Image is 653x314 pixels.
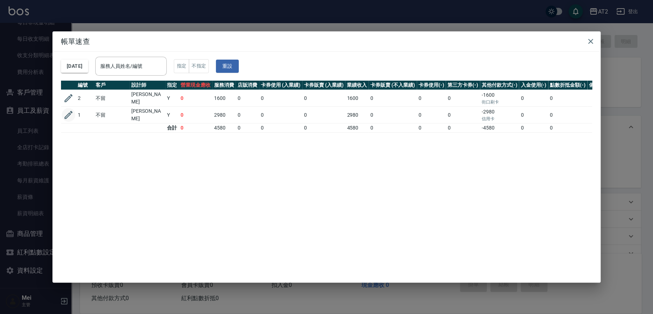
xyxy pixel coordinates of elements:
[216,60,239,73] button: 重設
[259,123,302,133] td: 0
[94,81,130,90] th: 客戶
[130,107,165,123] td: [PERSON_NAME]
[212,123,236,133] td: 4580
[548,81,587,90] th: 點數折抵金額(-)
[480,90,519,107] td: -1600
[446,123,480,133] td: 0
[212,81,236,90] th: 服務消費
[94,90,130,107] td: 不留
[446,107,480,123] td: 0
[302,123,345,133] td: 0
[548,90,587,107] td: 0
[482,116,517,122] p: 信用卡
[345,123,369,133] td: 4580
[369,123,416,133] td: 0
[345,81,369,90] th: 業績收入
[174,59,189,73] button: 指定
[165,81,179,90] th: 指定
[369,90,416,107] td: 0
[417,81,446,90] th: 卡券使用(-)
[76,90,94,107] td: 2
[259,81,302,90] th: 卡券使用 (入業績)
[189,59,209,73] button: 不指定
[76,81,94,90] th: 編號
[236,123,259,133] td: 0
[179,81,212,90] th: 營業現金應收
[302,81,345,90] th: 卡券販賣 (入業績)
[480,81,519,90] th: 其他付款方式(-)
[482,99,517,105] p: 街口刷卡
[179,107,212,123] td: 0
[369,107,416,123] td: 0
[130,81,165,90] th: 設計師
[165,107,179,123] td: Y
[548,123,587,133] td: 0
[236,107,259,123] td: 0
[61,60,88,73] button: [DATE]
[587,81,601,90] th: 備註
[417,123,446,133] td: 0
[212,90,236,107] td: 1600
[480,123,519,133] td: -4580
[165,123,179,133] td: 合計
[417,90,446,107] td: 0
[52,31,601,51] h2: 帳單速查
[446,90,480,107] td: 0
[76,107,94,123] td: 1
[519,123,548,133] td: 0
[369,81,416,90] th: 卡券販賣 (不入業績)
[236,90,259,107] td: 0
[519,81,548,90] th: 入金使用(-)
[212,107,236,123] td: 2980
[236,81,259,90] th: 店販消費
[417,107,446,123] td: 0
[345,107,369,123] td: 2980
[165,90,179,107] td: Y
[302,90,345,107] td: 0
[345,90,369,107] td: 1600
[519,90,548,107] td: 0
[179,123,212,133] td: 0
[446,81,480,90] th: 第三方卡券(-)
[259,90,302,107] td: 0
[519,107,548,123] td: 0
[179,90,212,107] td: 0
[130,90,165,107] td: [PERSON_NAME]
[548,107,587,123] td: 0
[94,107,130,123] td: 不留
[259,107,302,123] td: 0
[302,107,345,123] td: 0
[480,107,519,123] td: -2980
